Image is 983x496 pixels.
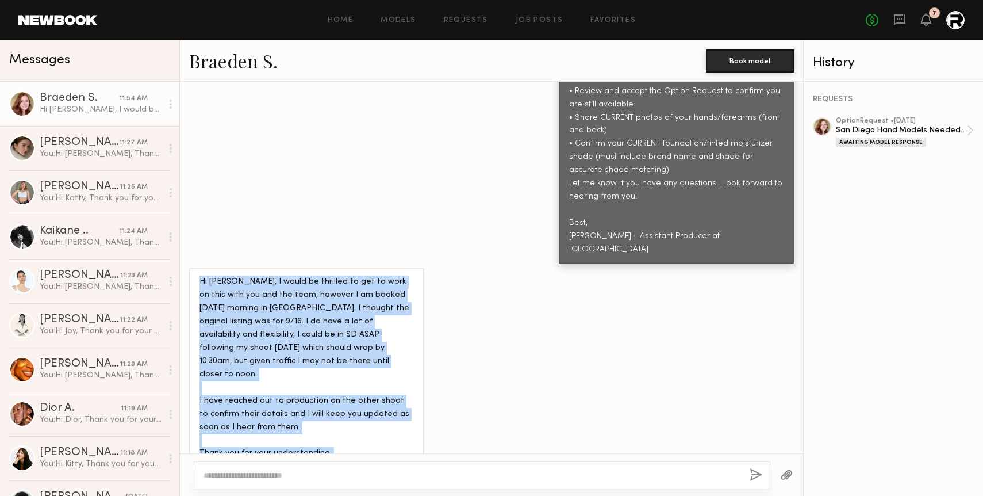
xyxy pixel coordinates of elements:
div: 11:27 AM [119,138,148,148]
span: Messages [9,54,70,67]
div: 11:54 AM [119,93,148,104]
div: You: Hi [PERSON_NAME], Thank you for your submission to our "San Diego Hand Model Needed (9/4)" j... [40,237,162,248]
div: 11:24 AM [119,226,148,237]
div: 11:26 AM [120,182,148,193]
div: You: Hi Joy, Thank you for your submission to our "San Diego Hand Model Needed (9/4)" job post! W... [40,326,162,337]
div: 11:19 AM [121,403,148,414]
div: 7 [932,10,936,17]
a: Book model [706,55,794,65]
div: [PERSON_NAME] [40,270,120,281]
div: You: Hi [PERSON_NAME], Thank you for your submission to our "San Diego Hand Model Needed (9/4)" j... [40,281,162,292]
div: Kaikane .. [40,226,119,237]
a: Models [381,17,416,24]
div: [PERSON_NAME] [40,447,120,459]
div: Awaiting Model Response [836,138,926,147]
div: 11:22 AM [120,315,148,326]
div: [PERSON_NAME] [40,358,120,370]
div: You: Hi Kitty, Thank you for your submission to our "San Diego Hand Model Needed (9/4)" job post!... [40,459,162,470]
div: Braeden S. [40,93,119,104]
div: Hi [PERSON_NAME], I would be thrilled to get to work on this with you and the team, however I am ... [40,104,162,115]
a: Requests [444,17,488,24]
div: 11:20 AM [120,359,148,370]
a: optionRequest •[DATE]San Diego Hand Models Needed (9/4)Awaiting Model Response [836,117,974,147]
div: REQUESTS [813,96,974,104]
div: History [813,56,974,70]
div: Hi [PERSON_NAME], I would be thrilled to get to work on this with you and the team, however I am ... [199,276,414,487]
div: [PERSON_NAME] [40,137,119,148]
a: Job Posts [516,17,563,24]
a: Home [328,17,354,24]
button: Book model [706,49,794,73]
div: You: Hi Katty, Thank you for your submission to our "San Diego Hand Model Needed (9/4)" job post!... [40,193,162,204]
div: San Diego Hand Models Needed (9/4) [836,125,967,136]
div: You: Hi [PERSON_NAME], Thank you for your submission to our "San Diego Hand Model Needed (9/4)" j... [40,370,162,381]
div: [PERSON_NAME] [40,314,120,326]
div: 11:18 AM [120,448,148,459]
div: You: Hi [PERSON_NAME], Thank you for your submission to our "San Diego Hand Model Needed (9/4)" j... [40,148,162,159]
div: option Request • [DATE] [836,117,967,125]
div: [PERSON_NAME] [40,181,120,193]
a: Favorites [590,17,636,24]
div: 11:23 AM [120,270,148,281]
div: You: Hi Dior, Thank you for your submission to our "San Diego Hand Model Needed (9/4)" job post! ... [40,414,162,425]
div: Dior A. [40,403,121,414]
a: Braeden S. [189,48,278,73]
